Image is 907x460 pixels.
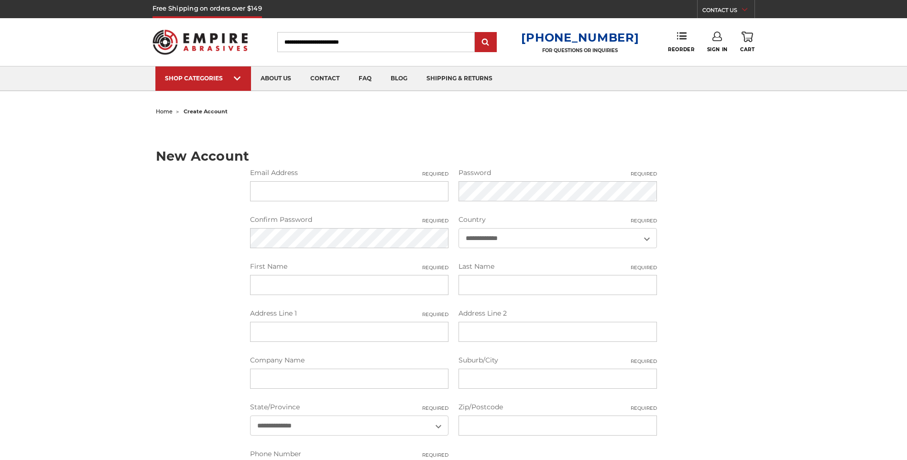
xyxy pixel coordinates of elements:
small: Required [422,311,448,318]
label: Company Name [250,355,448,365]
label: Phone Number [250,449,448,459]
small: Required [422,264,448,271]
label: Email Address [250,168,448,178]
label: State/Province [250,402,448,412]
span: create account [184,108,228,115]
small: Required [631,170,657,177]
a: Reorder [668,32,694,52]
a: about us [251,66,301,91]
small: Required [631,358,657,365]
span: Sign In [707,46,728,53]
a: home [156,108,173,115]
a: Cart [740,32,754,53]
small: Required [422,170,448,177]
label: Address Line 1 [250,308,448,318]
h1: New Account [156,150,752,163]
label: Confirm Password [250,215,448,225]
small: Required [422,217,448,224]
small: Required [422,405,448,412]
img: Empire Abrasives [153,23,248,61]
label: Last Name [459,262,657,272]
label: Zip/Postcode [459,402,657,412]
label: First Name [250,262,448,272]
label: Address Line 2 [459,308,657,318]
a: CONTACT US [702,5,754,18]
div: SHOP CATEGORIES [165,75,241,82]
input: Submit [476,33,495,52]
small: Required [631,405,657,412]
span: Reorder [668,46,694,53]
small: Required [631,264,657,271]
span: Cart [740,46,754,53]
label: Suburb/City [459,355,657,365]
p: FOR QUESTIONS OR INQUIRIES [521,47,639,54]
a: contact [301,66,349,91]
small: Required [631,217,657,224]
small: Required [422,451,448,459]
a: blog [381,66,417,91]
a: [PHONE_NUMBER] [521,31,639,44]
label: Country [459,215,657,225]
a: faq [349,66,381,91]
label: Password [459,168,657,178]
a: shipping & returns [417,66,502,91]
